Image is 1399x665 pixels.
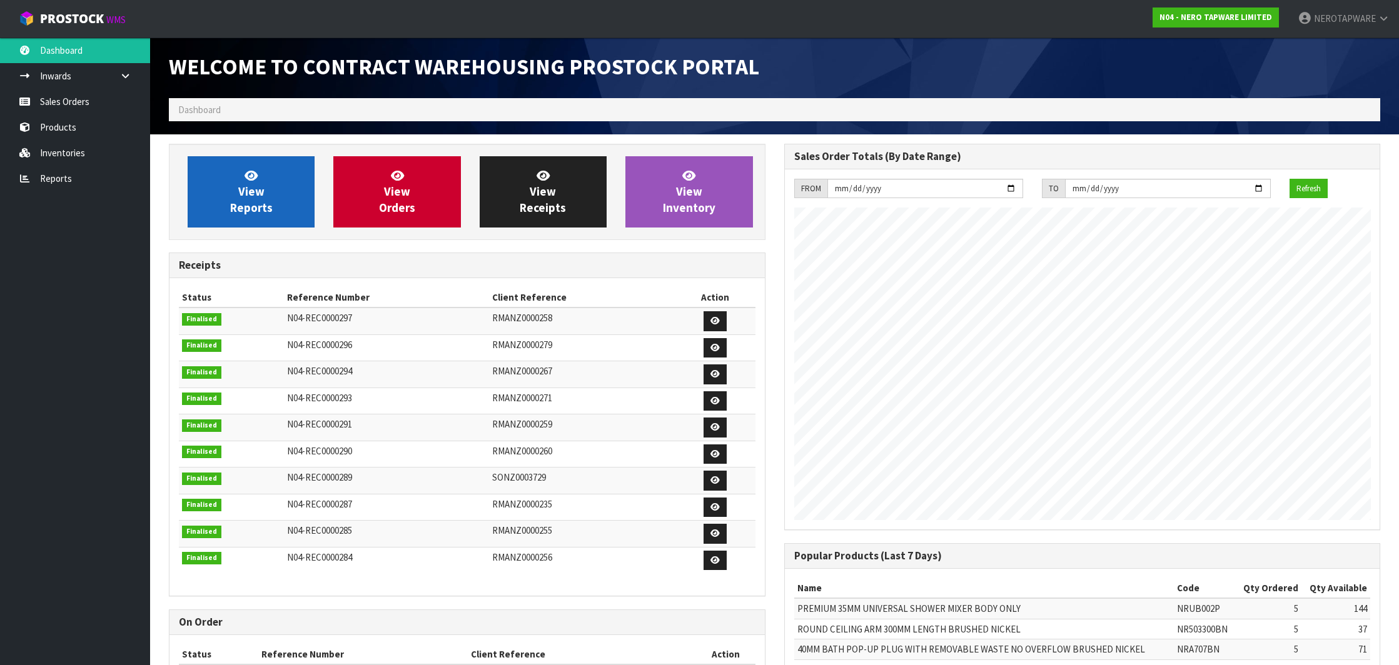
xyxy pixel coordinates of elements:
span: View Orders [379,168,415,215]
span: Finalised [182,526,221,538]
th: Reference Number [284,287,489,307]
div: TO [1042,179,1065,199]
th: Status [179,644,258,664]
th: Qty Ordered [1236,578,1301,598]
span: View Reports [230,168,273,215]
span: N04-REC0000285 [287,524,352,536]
td: 5 [1236,598,1301,619]
th: Qty Available [1301,578,1370,598]
span: Finalised [182,446,221,458]
span: Finalised [182,499,221,511]
td: NRA707BN [1174,639,1236,659]
th: Action [696,644,755,664]
span: RMANZ0000271 [492,392,552,404]
a: ViewReports [188,156,315,227]
a: ViewOrders [333,156,460,227]
span: RMANZ0000260 [492,445,552,457]
td: 5 [1236,639,1301,659]
td: NRUB002P [1174,598,1236,619]
td: PREMIUM 35MM UNIVERSAL SHOWER MIXER BODY ONLY [794,598,1174,619]
th: Client Reference [468,644,696,664]
td: ROUND CEILING ARM 300MM LENGTH BRUSHED NICKEL [794,619,1174,639]
td: 40MM BATH POP-UP PLUG WITH REMOVABLE WASTE NO OVERFLOW BRUSHED NICKEL [794,639,1174,659]
td: 37 [1301,619,1370,639]
span: RMANZ0000258 [492,312,552,324]
h3: Receipts [179,259,755,271]
small: WMS [106,14,126,26]
h3: Popular Products (Last 7 Days) [794,550,1371,562]
th: Client Reference [489,287,675,307]
span: View Receipts [520,168,566,215]
span: View Inventory [663,168,715,215]
th: Status [179,287,284,307]
span: Dashboard [178,104,221,116]
a: ViewReceipts [480,156,607,227]
td: 71 [1301,639,1370,659]
span: N04-REC0000289 [287,471,352,483]
span: Finalised [182,552,221,564]
h3: Sales Order Totals (By Date Range) [794,151,1371,162]
a: ViewInventory [625,156,752,227]
span: N04-REC0000297 [287,312,352,324]
div: FROM [794,179,827,199]
span: RMANZ0000255 [492,524,552,536]
span: N04-REC0000284 [287,551,352,563]
th: Name [794,578,1174,598]
span: N04-REC0000287 [287,498,352,510]
span: N04-REC0000291 [287,418,352,430]
button: Refresh [1290,179,1328,199]
td: NR503300BN [1174,619,1236,639]
span: N04-REC0000290 [287,445,352,457]
span: ProStock [40,11,104,27]
span: NEROTAPWARE [1314,12,1376,24]
span: RMANZ0000256 [492,551,552,563]
span: RMANZ0000259 [492,418,552,430]
strong: N04 - NERO TAPWARE LIMITED [1159,12,1272,22]
span: SONZ0003729 [492,471,546,483]
span: Finalised [182,339,221,352]
span: RMANZ0000279 [492,339,552,351]
span: Finalised [182,419,221,432]
span: Finalised [182,313,221,326]
span: N04-REC0000296 [287,339,352,351]
span: Finalised [182,366,221,379]
td: 144 [1301,598,1370,619]
span: N04-REC0000294 [287,365,352,377]
span: RMANZ0000267 [492,365,552,377]
th: Code [1174,578,1236,598]
th: Action [675,287,755,307]
span: Welcome to Contract Warehousing ProStock Portal [169,52,759,81]
span: N04-REC0000293 [287,392,352,404]
td: 5 [1236,619,1301,639]
h3: On Order [179,616,755,628]
span: Finalised [182,392,221,405]
span: RMANZ0000235 [492,498,552,510]
span: Finalised [182,472,221,485]
img: cube-alt.png [19,11,34,26]
th: Reference Number [258,644,468,664]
